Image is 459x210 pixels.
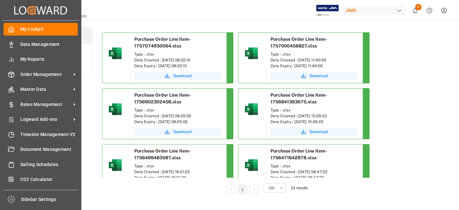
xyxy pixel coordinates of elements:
[270,148,327,160] span: Purchase Order Line Item-1756471642878.xlsx
[173,73,191,79] span: Download
[4,23,78,36] a: My Cockpit
[20,41,78,48] span: Data Management
[4,158,78,171] a: Sailing Schedules
[343,6,405,15] div: JIMS
[20,161,78,168] span: Sailing Schedules
[134,119,221,125] div: Date Expiry : [DATE] 08:25:02
[20,101,71,108] span: Rates Management
[20,71,71,78] span: Order Management
[134,148,191,160] span: Purchase Order Line Item-1756499483587.xlsx
[134,63,221,69] div: Date Expiry : [DATE] 08:22:10
[20,116,71,123] span: Logward Add-ons
[316,5,339,16] img: Exertis%20JAM%20-%20Email%20Logo.jpg_1722504956.jpg
[270,72,358,80] button: Download
[270,119,358,125] div: Date Expiry : [DATE] 15:29:23
[226,185,235,194] li: Previous Page
[270,92,327,104] span: Purchase Order Line Item-1756841363675.xlsx
[241,187,244,192] a: 1
[20,26,78,33] span: My Cockpit
[107,101,123,117] img: microsoft-excel-2019--v1.png
[270,51,358,57] div: Type : .xlsx
[173,129,191,135] span: Download
[134,163,221,169] div: Type : .xlsx
[238,185,247,194] li: 1
[134,107,221,113] div: Type : .xlsx
[4,188,78,201] a: Tracking Shipment
[21,196,79,203] span: Sidebar Settings
[134,175,221,181] div: Date Expiry : [DATE] 16:31:23
[244,46,259,61] img: microsoft-excel-2019--v1.png
[20,146,78,153] span: Document Management
[134,92,191,104] span: Purchase Order Line Item-1756902302458.xlsx
[291,186,308,190] span: 24 results
[4,128,78,141] a: Timeslot Management V2
[310,129,328,135] span: Download
[107,46,123,61] img: microsoft-excel-2019--v1.png
[134,57,221,63] div: Date Created : [DATE] 08:22:10
[415,4,422,10] span: 2
[107,157,123,173] img: microsoft-excel-2019--v1.png
[270,107,358,113] div: Type : .xlsx
[263,184,286,193] button: open menu
[270,169,358,175] div: Date Created : [DATE] 08:47:22
[20,86,71,93] span: Master Data
[134,113,221,119] div: Date Created : [DATE] 08:25:02
[20,176,78,183] span: CO2 Calculator
[270,57,358,63] div: Date Created : [DATE] 11:40:56
[250,185,259,194] li: Next Page
[134,128,221,136] button: Download
[4,143,78,156] a: Document Management
[270,63,358,69] div: Date Expiry : [DATE] 11:40:56
[20,131,78,138] span: Timeslot Management V2
[134,51,221,57] div: Type : .xlsx
[134,37,191,48] span: Purchase Order Line Item-1757074930064.xlsx
[343,4,408,16] button: JIMS
[4,53,78,66] a: My Reports
[4,173,78,186] a: CO2 Calculator
[270,37,327,48] span: Purchase Order Line Item-1757000456827.xlsx
[4,38,78,50] a: Data Management
[310,73,328,79] span: Download
[270,113,358,119] div: Date Created : [DATE] 15:29:23
[422,3,437,18] button: Help Center
[270,128,358,136] button: Download
[268,185,274,191] span: 100
[134,169,221,175] div: Date Created : [DATE] 16:31:23
[270,163,358,169] div: Type : .xlsx
[134,72,221,80] button: Download
[20,56,78,63] span: My Reports
[270,175,358,181] div: Date Expiry : [DATE] 08:47:22
[408,3,422,18] button: show 2 new notifications
[244,101,259,117] img: microsoft-excel-2019--v1.png
[244,157,259,173] img: microsoft-excel-2019--v1.png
